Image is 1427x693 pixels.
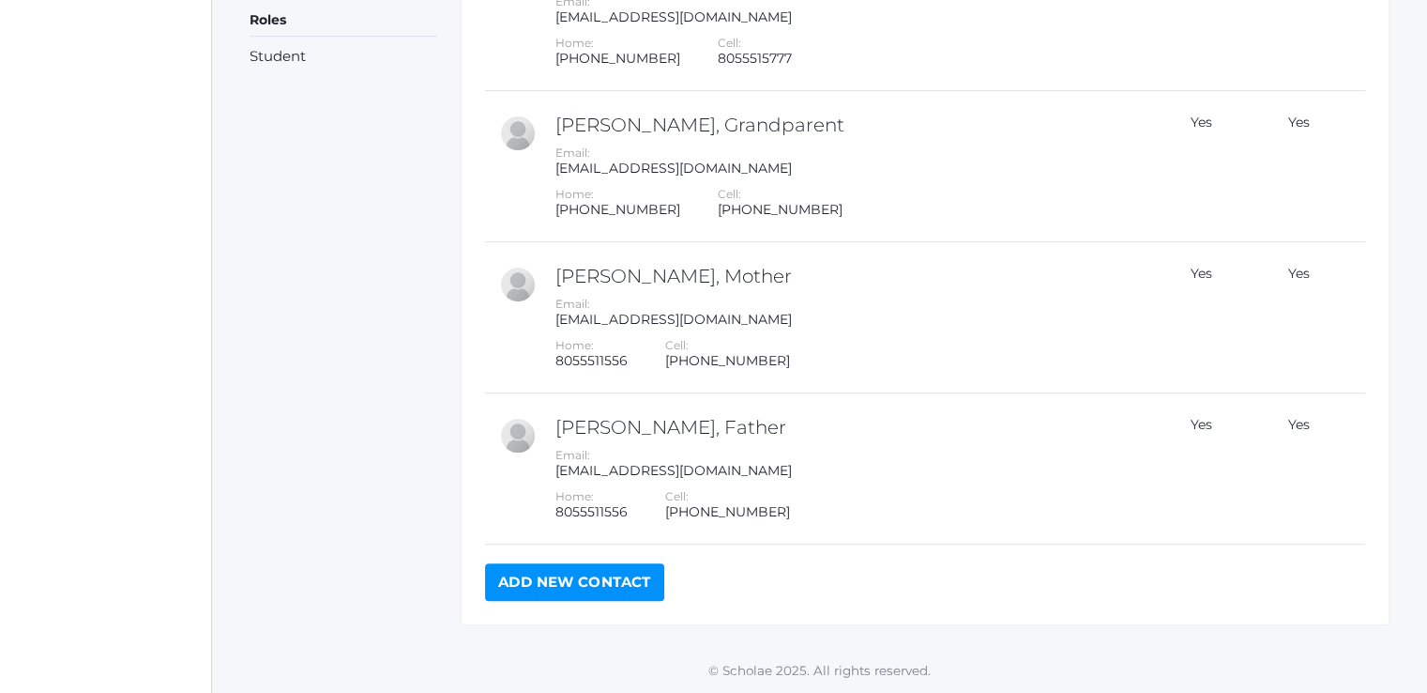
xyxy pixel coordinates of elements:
[555,115,1142,135] h2: [PERSON_NAME], Grandparent
[555,489,594,503] label: Home:
[718,202,843,218] div: [PHONE_NUMBER]
[555,353,628,369] div: 8055511556
[718,36,741,50] label: Cell:
[1246,90,1342,241] td: Yes
[665,504,790,520] div: [PHONE_NUMBER]
[555,417,1142,438] h2: [PERSON_NAME], Father
[212,661,1427,680] p: © Scholae 2025. All rights reserved.
[555,312,1142,328] div: [EMAIL_ADDRESS][DOMAIN_NAME]
[1246,241,1342,393] td: Yes
[485,563,664,601] a: Add New Contact
[555,146,590,160] label: Email:
[555,448,590,462] label: Email:
[499,115,537,152] div: Mark Gallegos
[499,417,537,454] div: Jeffrey Crocker
[555,9,1142,25] div: [EMAIL_ADDRESS][DOMAIN_NAME]
[1246,393,1342,544] td: Yes
[665,338,689,352] label: Cell:
[665,353,790,369] div: [PHONE_NUMBER]
[1146,90,1246,241] td: Yes
[665,489,689,503] label: Cell:
[555,504,628,520] div: 8055511556
[555,202,680,218] div: [PHONE_NUMBER]
[555,51,680,67] div: [PHONE_NUMBER]
[555,338,594,352] label: Home:
[718,187,741,201] label: Cell:
[555,463,1142,479] div: [EMAIL_ADDRESS][DOMAIN_NAME]
[555,187,594,201] label: Home:
[718,51,792,67] div: 8055515777
[1146,393,1246,544] td: Yes
[1146,241,1246,393] td: Yes
[250,5,437,37] h5: Roles
[250,46,437,68] li: Student
[499,266,537,303] div: Tierra Crocker
[555,266,1142,286] h2: [PERSON_NAME], Mother
[555,297,590,311] label: Email:
[555,36,594,50] label: Home:
[555,161,1142,177] div: [EMAIL_ADDRESS][DOMAIN_NAME]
